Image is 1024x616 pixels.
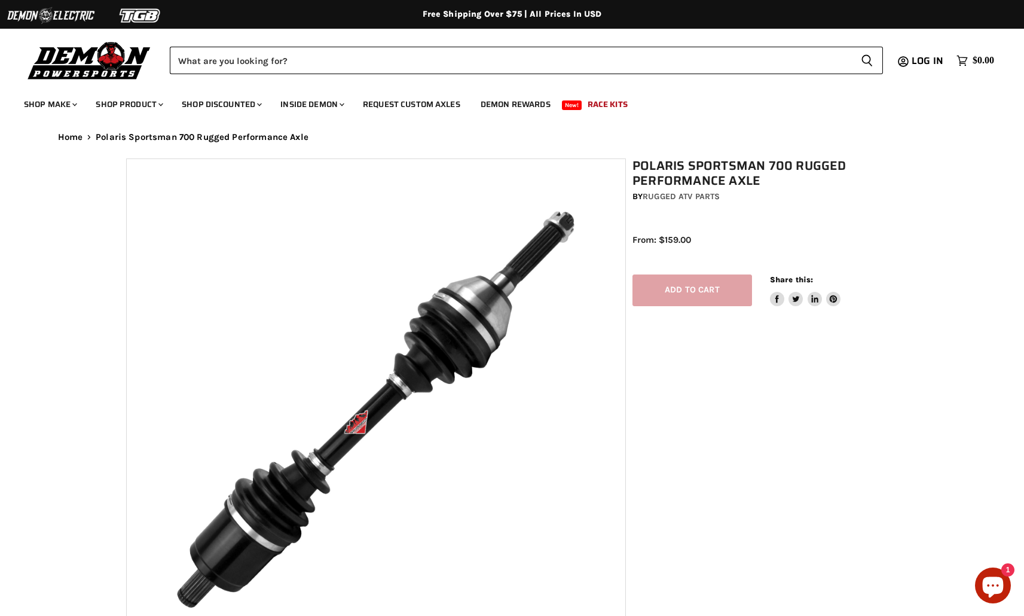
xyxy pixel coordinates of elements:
span: $0.00 [973,55,994,66]
button: Search [851,47,883,74]
a: Demon Rewards [472,92,560,117]
span: Share this: [770,275,813,284]
span: Log in [912,53,943,68]
a: Inside Demon [271,92,351,117]
a: Shop Discounted [173,92,269,117]
a: Log in [906,56,950,66]
ul: Main menu [15,87,991,117]
a: Home [58,132,83,142]
div: Free Shipping Over $75 | All Prices In USD [34,9,991,20]
a: Rugged ATV Parts [643,191,720,202]
a: Shop Make [15,92,84,117]
form: Product [170,47,883,74]
img: Demon Electric Logo 2 [6,4,96,27]
input: Search [170,47,851,74]
a: Request Custom Axles [354,92,469,117]
a: Race Kits [579,92,637,117]
h1: Polaris Sportsman 700 Rugged Performance Axle [632,158,905,188]
inbox-online-store-chat: Shopify online store chat [971,568,1014,606]
div: by [632,190,905,203]
a: Shop Product [87,92,170,117]
img: TGB Logo 2 [96,4,185,27]
nav: Breadcrumbs [34,132,991,142]
a: $0.00 [950,52,1000,69]
span: From: $159.00 [632,234,691,245]
span: New! [562,100,582,110]
span: Polaris Sportsman 700 Rugged Performance Axle [96,132,308,142]
img: Demon Powersports [24,39,155,81]
aside: Share this: [770,275,841,306]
